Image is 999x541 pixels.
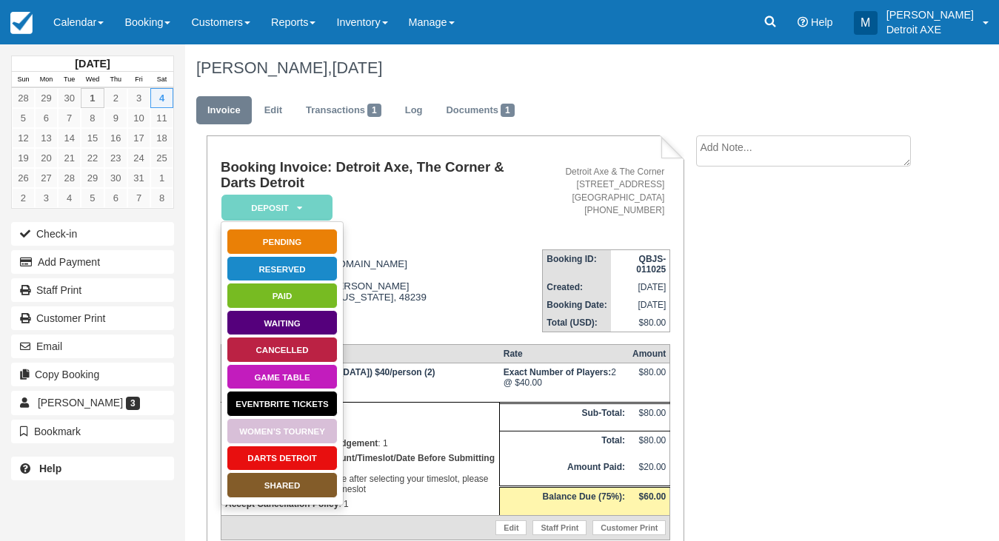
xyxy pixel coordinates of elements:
th: Wed [81,72,104,88]
div: [EMAIL_ADDRESS][DOMAIN_NAME] [PHONE_NUMBER] [STREET_ADDRESS][PERSON_NAME] [GEOGRAPHIC_DATA], [US_... [221,247,542,332]
a: 14 [58,128,81,148]
th: Total: [500,431,629,459]
a: 27 [35,168,58,188]
th: Amount Paid: [500,458,629,486]
a: 3 [35,188,58,208]
a: 4 [150,88,173,108]
a: 19 [12,148,35,168]
a: 1 [81,88,104,108]
a: SHARED [227,472,338,498]
a: 6 [35,108,58,128]
th: Booking ID: [543,249,611,278]
a: Deposit [221,194,327,221]
a: 30 [104,168,127,188]
span: Help [811,16,833,28]
a: 22 [81,148,104,168]
th: Sun [12,72,35,88]
a: 17 [127,128,150,148]
a: Staff Print [532,520,587,535]
a: 13 [35,128,58,148]
a: Edit [253,96,293,125]
p: [PERSON_NAME] [886,7,974,22]
a: 24 [127,148,150,168]
a: Help [11,457,174,480]
a: 2 [104,88,127,108]
a: 5 [12,108,35,128]
p: Detroit AXE [886,22,974,37]
a: 16 [104,128,127,148]
strong: Exact Number of Players [504,367,611,377]
td: $80.00 [629,403,670,431]
p: : Other [225,406,495,421]
a: EVENTBRITE TICKETS [227,391,338,417]
a: Customer Print [592,520,666,535]
button: Add Payment [11,250,174,274]
a: 12 [12,128,35,148]
strong: [DATE] [75,58,110,70]
td: $80.00 [611,314,670,332]
a: 29 [81,168,104,188]
a: 3 [127,88,150,108]
a: 7 [58,108,81,128]
span: 1 [501,104,515,117]
td: [DATE] [611,296,670,314]
a: 11 [150,108,173,128]
p: : 1 [225,421,495,436]
p: : 1 [225,436,495,451]
th: Booking Date: [543,296,611,314]
p: : 1 [225,497,495,511]
b: Help [39,463,61,474]
a: 30 [58,88,81,108]
address: Detroit Axe & The Corner [STREET_ADDRESS] [GEOGRAPHIC_DATA] [PHONE_NUMBER] [548,166,664,217]
a: 21 [58,148,81,168]
strong: 1-4 people ([GEOGRAPHIC_DATA]) $40/person (2) [225,367,435,377]
i: Help [798,17,808,27]
strong: QBJS-011025 [636,254,666,275]
a: 18 [150,128,173,148]
span: [DATE] [332,58,382,77]
a: Log [394,96,434,125]
a: 7 [127,188,150,208]
button: Email [11,335,174,358]
h1: [PERSON_NAME], [196,59,923,77]
a: Cancelled [227,337,338,363]
a: 8 [81,108,104,128]
a: Documents1 [435,96,525,125]
em: Deposit [221,195,333,221]
a: Transactions1 [295,96,392,125]
strong: $60.00 [639,491,666,502]
button: Copy Booking [11,363,174,386]
a: 8 [150,188,173,208]
a: 9 [104,108,127,128]
a: 1 [150,168,173,188]
a: 28 [12,88,35,108]
th: Total (USD): [543,314,611,332]
th: Item [221,345,499,363]
a: 15 [81,128,104,148]
td: 2 @ $40.00 [500,363,629,403]
a: Women’s Tourney [227,418,338,444]
td: [DATE] [611,278,670,296]
span: [PERSON_NAME] [38,397,123,409]
button: Bookmark [11,420,174,443]
a: Staff Print [11,278,174,302]
a: 28 [58,168,81,188]
a: 29 [35,88,58,108]
a: 23 [104,148,127,168]
a: Pending [227,229,338,255]
div: $80.00 [632,367,666,389]
a: Reserved [227,256,338,282]
button: Check-in [11,222,174,246]
th: Mon [35,72,58,88]
th: Thu [104,72,127,88]
th: Tue [58,72,81,88]
a: 5 [81,188,104,208]
td: $80.00 [629,431,670,459]
a: Edit [495,520,527,535]
a: 20 [35,148,58,168]
a: [PERSON_NAME] 3 [11,391,174,414]
a: 4 [58,188,81,208]
img: checkfront-main-nav-mini-logo.png [10,12,33,34]
th: Created: [543,278,611,296]
h1: Booking Invoice: Detroit Axe, The Corner & Darts Detroit [221,160,542,190]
